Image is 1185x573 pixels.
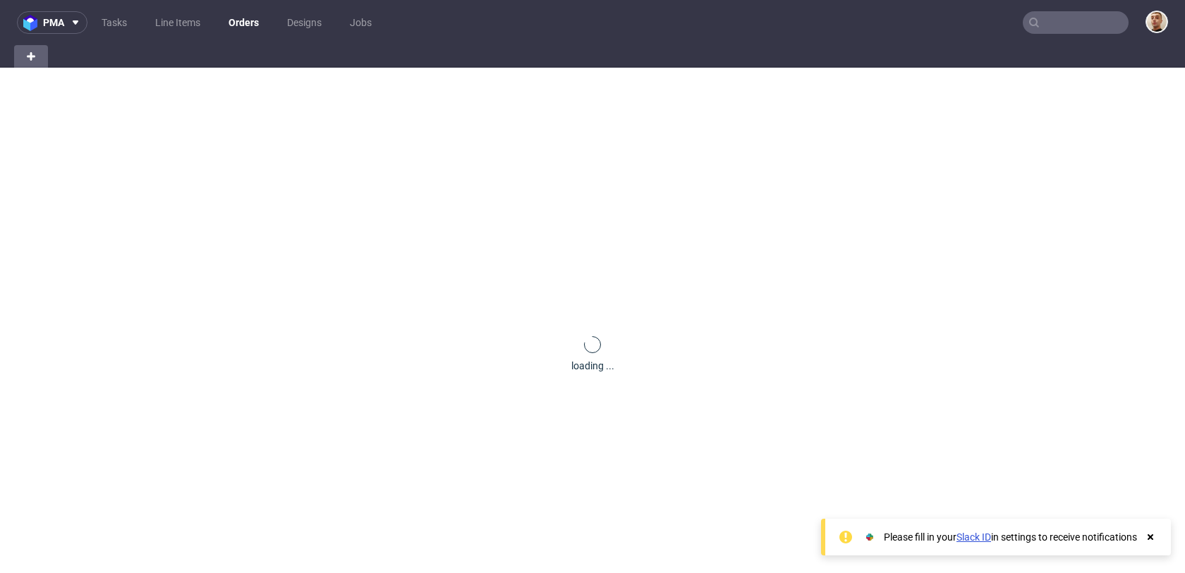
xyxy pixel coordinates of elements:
[93,11,135,34] a: Tasks
[43,18,64,27] span: pma
[956,531,991,543] a: Slack ID
[571,359,614,373] div: loading ...
[341,11,380,34] a: Jobs
[220,11,267,34] a: Orders
[279,11,330,34] a: Designs
[147,11,209,34] a: Line Items
[863,530,877,544] img: Slack
[1147,12,1167,32] img: Bartłomiej Leśniczuk
[17,11,87,34] button: pma
[23,15,43,31] img: logo
[884,530,1137,544] div: Please fill in your in settings to receive notifications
